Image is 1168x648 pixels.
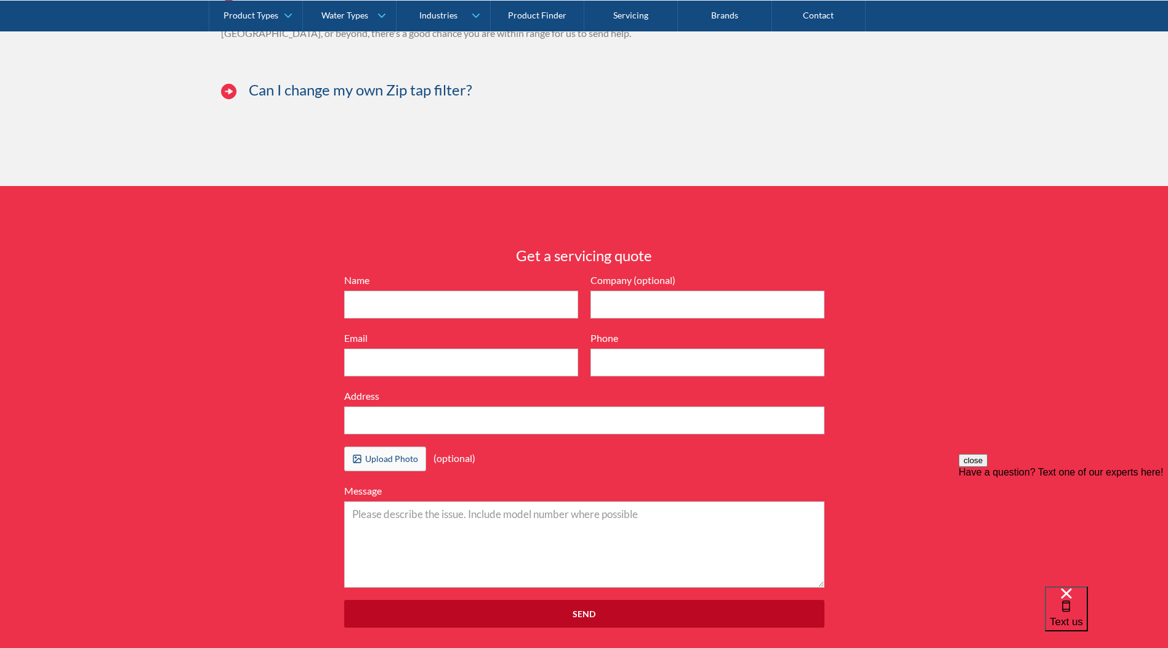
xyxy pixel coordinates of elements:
[344,447,426,471] label: Upload Photo
[959,454,1168,602] iframe: podium webchat widget prompt
[344,245,824,267] h3: Get a servicing quote
[344,273,578,288] label: Name
[249,81,472,99] h3: Can I change my own Zip tap filter?
[426,447,483,470] div: (optional)
[419,10,457,20] div: Industries
[321,10,368,20] div: Water Types
[224,10,278,20] div: Product Types
[1045,586,1168,648] iframe: podium webchat widget bubble
[338,273,831,640] form: Servicing Sidebar Form
[590,273,824,288] label: Company (optional)
[344,331,578,346] label: Email
[344,484,824,498] label: Message
[344,389,824,403] label: Address
[365,452,418,465] div: Upload Photo
[590,331,824,346] label: Phone
[344,600,824,628] input: Send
